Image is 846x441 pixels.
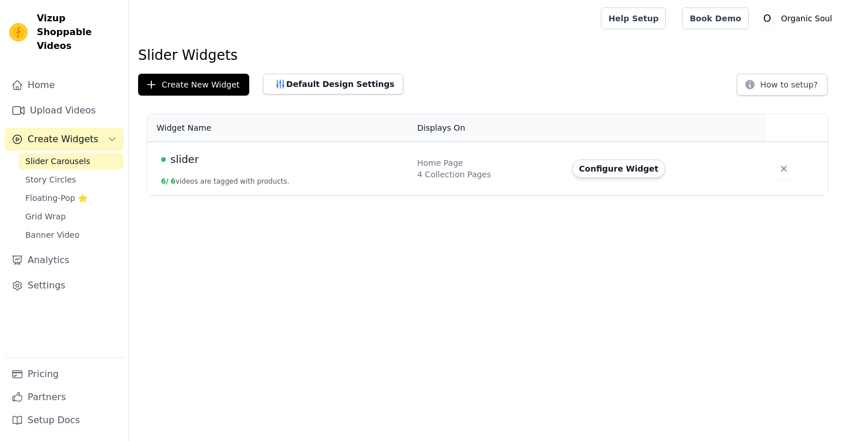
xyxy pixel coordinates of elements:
a: Analytics [5,249,124,272]
span: Banner Video [25,229,79,241]
a: Banner Video [18,227,124,243]
a: Story Circles [18,172,124,188]
a: Settings [5,274,124,297]
span: Slider Carousels [25,155,90,167]
span: slider [170,151,199,168]
span: Story Circles [25,174,76,185]
p: Organic Soul [776,8,837,29]
a: How to setup? [737,82,828,93]
button: 6/ 6videos are tagged with products. [161,177,289,186]
img: Vizup [9,23,28,41]
button: Delete widget [773,158,794,179]
span: Floating-Pop ⭐ [25,192,87,204]
button: Default Design Settings [263,74,403,94]
a: Upload Videos [5,99,124,122]
a: Grid Wrap [18,208,124,225]
a: Floating-Pop ⭐ [18,190,124,206]
button: Configure Widget [572,159,665,178]
text: O [763,13,771,24]
span: 6 [171,177,176,185]
button: O Organic Soul [758,8,837,29]
a: Home [5,74,124,97]
span: Vizup Shoppable Videos [37,12,119,53]
div: 4 Collection Pages [417,169,558,180]
th: Displays On [410,114,565,142]
a: Help Setup [601,7,666,29]
span: Live Published [161,157,166,162]
a: Setup Docs [5,409,124,432]
button: Create New Widget [138,74,249,96]
span: Grid Wrap [25,211,66,222]
th: Widget Name [147,114,410,142]
span: Create Widgets [28,132,98,146]
a: Partners [5,386,124,409]
button: How to setup? [737,74,828,96]
h1: Slider Widgets [138,46,837,64]
a: Slider Carousels [18,153,124,169]
button: Create Widgets [5,128,124,151]
a: Book Demo [682,7,748,29]
span: 6 / [161,177,169,185]
div: Home Page [417,157,558,169]
a: Pricing [5,363,124,386]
